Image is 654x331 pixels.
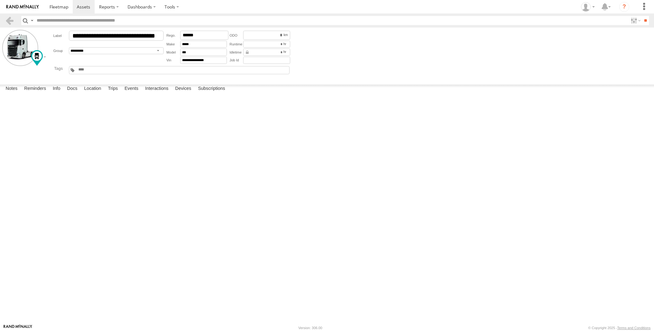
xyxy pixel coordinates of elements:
[50,85,63,93] label: Info
[3,325,32,331] a: Visit our Website
[619,2,629,12] i: ?
[298,326,322,330] div: Version: 306.00
[6,5,39,9] img: rand-logo.svg
[588,326,651,330] div: © Copyright 2025 -
[5,16,14,25] a: Back to previous Page
[31,50,43,66] div: Change Map Icon
[21,85,49,93] label: Reminders
[64,85,81,93] label: Docs
[617,326,651,330] a: Terms and Conditions
[195,85,228,93] label: Subscriptions
[172,85,194,93] label: Devices
[579,2,597,12] div: Quang MAC
[142,85,172,93] label: Interactions
[105,85,121,93] label: Trips
[3,85,21,93] label: Notes
[29,16,34,25] label: Search Query
[81,85,104,93] label: Location
[121,85,141,93] label: Events
[628,16,642,25] label: Search Filter Options
[243,49,290,56] div: Data from Vehicle CANbus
